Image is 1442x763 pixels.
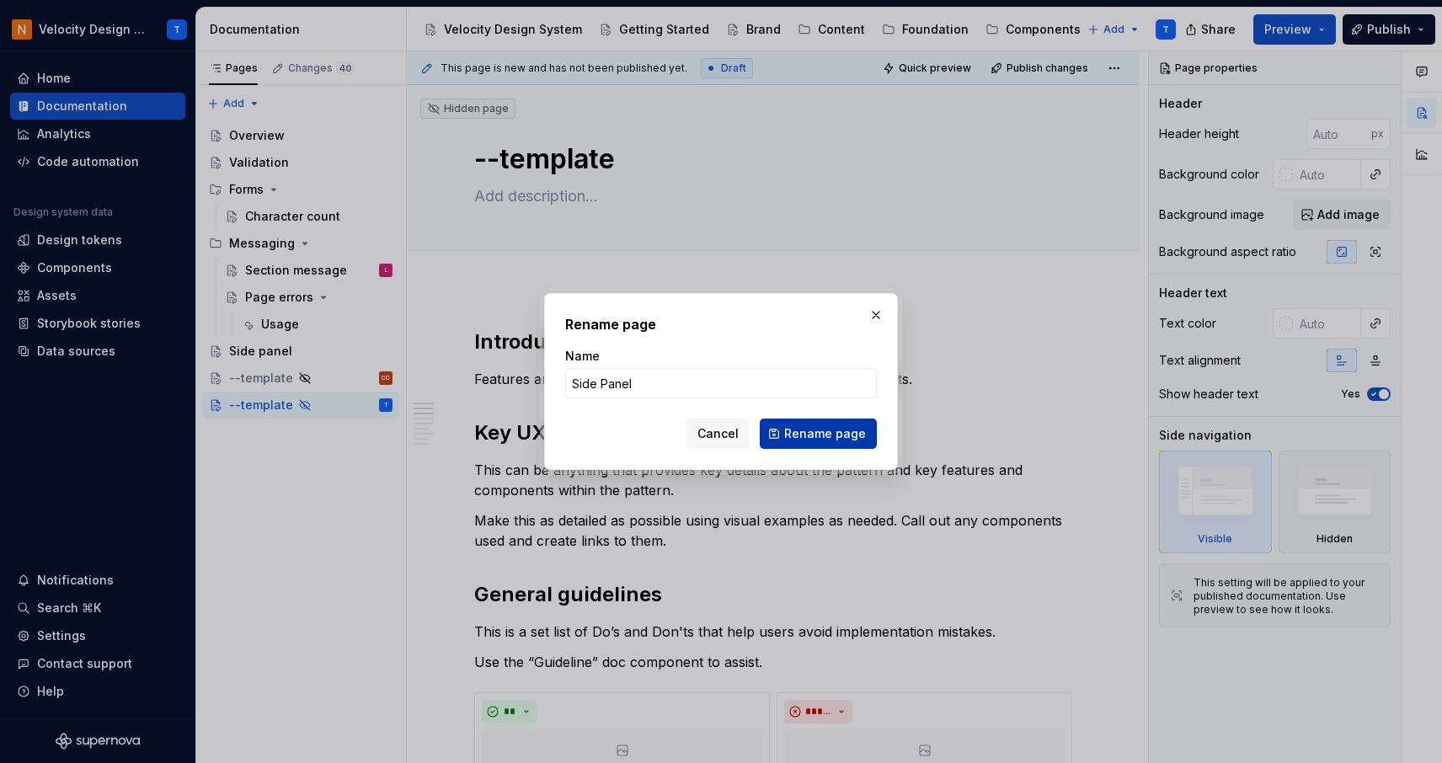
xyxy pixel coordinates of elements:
span: Cancel [697,425,739,442]
button: Cancel [686,419,750,449]
button: Rename page [760,419,877,449]
h2: Rename page [565,314,877,334]
label: Name [565,348,600,365]
span: Rename page [784,425,866,442]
